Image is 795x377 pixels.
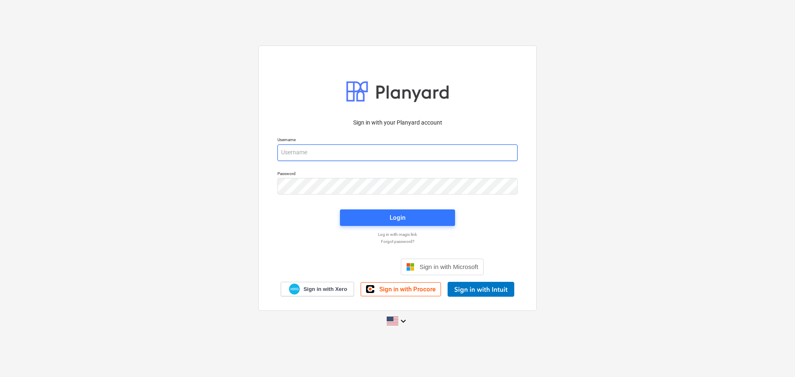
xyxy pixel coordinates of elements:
[379,286,436,293] span: Sign in with Procore
[361,282,441,296] a: Sign in with Procore
[277,118,518,127] p: Sign in with your Planyard account
[277,171,518,178] p: Password
[304,286,347,293] span: Sign in with Xero
[281,282,354,296] a: Sign in with Xero
[307,258,398,276] iframe: “使用 Google 账号登录”按钮
[273,239,522,244] a: Forgot password?
[406,263,414,271] img: Microsoft logo
[273,232,522,237] a: Log in with magic link
[419,263,478,270] span: Sign in with Microsoft
[340,209,455,226] button: Login
[277,137,518,144] p: Username
[289,283,300,295] img: Xero logo
[277,144,518,161] input: Username
[398,316,408,326] i: keyboard_arrow_down
[390,212,405,223] div: Login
